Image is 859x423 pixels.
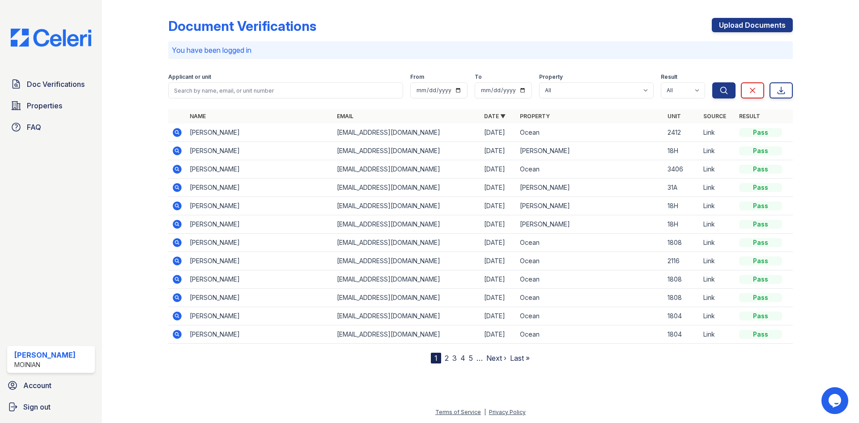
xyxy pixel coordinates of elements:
td: [DATE] [481,289,516,307]
a: 4 [460,354,465,363]
span: Properties [27,100,62,111]
td: [EMAIL_ADDRESS][DOMAIN_NAME] [333,234,481,252]
td: [PERSON_NAME] [516,197,663,215]
td: [EMAIL_ADDRESS][DOMAIN_NAME] [333,307,481,325]
td: [DATE] [481,307,516,325]
a: Source [703,113,726,120]
a: Property [520,113,550,120]
td: [DATE] [481,160,516,179]
input: Search by name, email, or unit number [168,82,403,98]
a: 5 [469,354,473,363]
td: Link [700,252,736,270]
td: [PERSON_NAME] [186,197,333,215]
td: [PERSON_NAME] [186,325,333,344]
label: To [475,73,482,81]
a: Next › [486,354,506,363]
td: [DATE] [481,179,516,197]
td: Link [700,160,736,179]
td: [PERSON_NAME] [186,160,333,179]
td: [PERSON_NAME] [186,270,333,289]
td: 31A [664,179,700,197]
td: [DATE] [481,124,516,142]
div: Document Verifications [168,18,316,34]
td: [EMAIL_ADDRESS][DOMAIN_NAME] [333,179,481,197]
td: [EMAIL_ADDRESS][DOMAIN_NAME] [333,160,481,179]
td: [PERSON_NAME] [186,307,333,325]
td: Ocean [516,234,663,252]
a: FAQ [7,118,95,136]
td: [PERSON_NAME] [186,252,333,270]
div: 1 [431,353,441,363]
div: | [484,409,486,415]
td: [DATE] [481,252,516,270]
div: Pass [739,220,782,229]
td: 3406 [664,160,700,179]
div: Pass [739,293,782,302]
td: 18H [664,215,700,234]
div: Pass [739,275,782,284]
div: Pass [739,238,782,247]
td: [PERSON_NAME] [186,215,333,234]
div: Moinian [14,360,76,369]
span: … [476,353,483,363]
td: [DATE] [481,234,516,252]
a: Account [4,376,98,394]
td: [PERSON_NAME] [186,124,333,142]
div: Pass [739,165,782,174]
div: Pass [739,146,782,155]
td: [PERSON_NAME] [186,179,333,197]
a: Upload Documents [712,18,793,32]
td: Link [700,289,736,307]
div: Pass [739,312,782,320]
a: Sign out [4,398,98,416]
div: Pass [739,128,782,137]
td: [EMAIL_ADDRESS][DOMAIN_NAME] [333,142,481,160]
td: 1804 [664,307,700,325]
td: Ocean [516,124,663,142]
td: Link [700,270,736,289]
td: 2412 [664,124,700,142]
td: [DATE] [481,197,516,215]
td: 2116 [664,252,700,270]
td: Link [700,307,736,325]
td: Link [700,234,736,252]
td: [PERSON_NAME] [516,142,663,160]
td: Ocean [516,252,663,270]
td: 1808 [664,289,700,307]
td: [PERSON_NAME] [186,234,333,252]
td: [EMAIL_ADDRESS][DOMAIN_NAME] [333,325,481,344]
td: [PERSON_NAME] [516,215,663,234]
td: Ocean [516,270,663,289]
div: Pass [739,201,782,210]
a: Properties [7,97,95,115]
td: Link [700,325,736,344]
a: Result [739,113,760,120]
td: Link [700,215,736,234]
td: Link [700,179,736,197]
a: Date ▼ [484,113,506,120]
td: [PERSON_NAME] [186,289,333,307]
td: 1808 [664,270,700,289]
img: CE_Logo_Blue-a8612792a0a2168367f1c8372b55b34899dd931a85d93a1a3d3e32e68fde9ad4.png [4,29,98,47]
td: [EMAIL_ADDRESS][DOMAIN_NAME] [333,197,481,215]
td: Link [700,142,736,160]
a: Terms of Service [435,409,481,415]
td: Ocean [516,325,663,344]
td: [DATE] [481,325,516,344]
span: Account [23,380,51,391]
td: Link [700,197,736,215]
iframe: chat widget [821,387,850,414]
div: Pass [739,256,782,265]
td: [DATE] [481,215,516,234]
td: [EMAIL_ADDRESS][DOMAIN_NAME] [333,252,481,270]
label: From [410,73,424,81]
p: You have been logged in [172,45,789,56]
div: Pass [739,330,782,339]
td: 1804 [664,325,700,344]
td: [EMAIL_ADDRESS][DOMAIN_NAME] [333,270,481,289]
a: Email [337,113,353,120]
td: [EMAIL_ADDRESS][DOMAIN_NAME] [333,124,481,142]
label: Result [661,73,677,81]
td: Link [700,124,736,142]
